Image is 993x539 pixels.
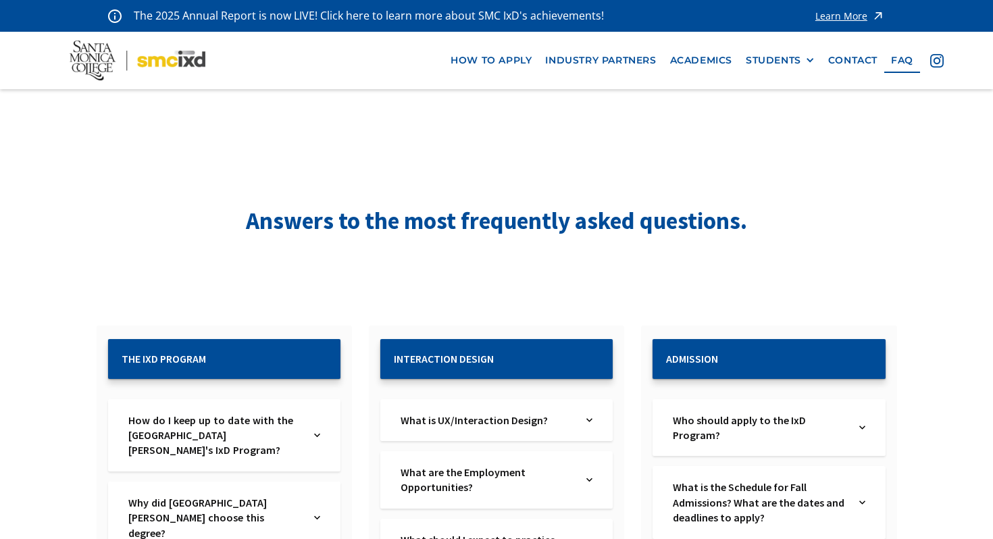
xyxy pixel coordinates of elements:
[70,41,205,80] img: Santa Monica College - SMC IxD logo
[663,48,739,73] a: Academics
[746,55,815,66] div: STUDENTS
[401,413,574,428] a: What is UX/Interaction Design?
[128,413,301,458] a: How do I keep up to date with the [GEOGRAPHIC_DATA][PERSON_NAME]'s IxD Program?
[746,55,801,66] div: STUDENTS
[538,48,663,73] a: industry partners
[444,48,538,73] a: how to apply
[673,413,846,443] a: Who should apply to the IxD Program?
[930,54,944,68] img: icon - instagram
[108,9,122,23] img: icon - information - alert
[821,48,884,73] a: contact
[134,7,605,25] p: The 2025 Annual Report is now LIVE! Click here to learn more about SMC IxD's achievements!
[401,465,574,495] a: What are the Employment Opportunities?
[871,7,885,25] img: icon - arrow - alert
[226,205,767,238] h1: Answers to the most frequently asked questions.
[815,11,867,21] div: Learn More
[394,353,599,365] h2: Interaction Design
[884,48,920,73] a: faq
[673,480,846,525] a: What is the Schedule for Fall Admissions? What are the dates and deadlines to apply?
[815,7,885,25] a: Learn More
[666,353,871,365] h2: Admission
[122,353,327,365] h2: The IxD Program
